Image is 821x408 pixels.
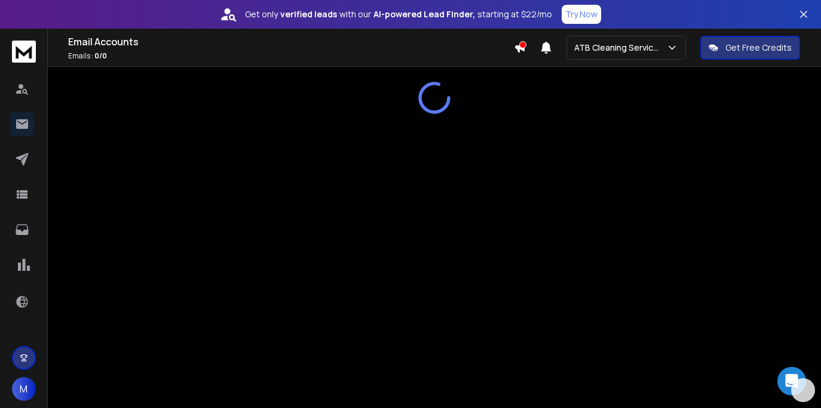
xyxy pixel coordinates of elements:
[68,35,514,49] h1: Email Accounts
[12,377,36,401] button: M
[280,8,337,20] strong: verified leads
[565,8,598,20] p: Try Now
[68,51,514,61] p: Emails :
[245,8,552,20] p: Get only with our starting at $22/mo
[12,41,36,63] img: logo
[574,42,666,54] p: ATB Cleaning Services
[700,36,800,60] button: Get Free Credits
[94,51,107,61] span: 0 / 0
[373,8,475,20] strong: AI-powered Lead Finder,
[777,367,806,395] div: Open Intercom Messenger
[562,5,601,24] button: Try Now
[725,42,792,54] p: Get Free Credits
